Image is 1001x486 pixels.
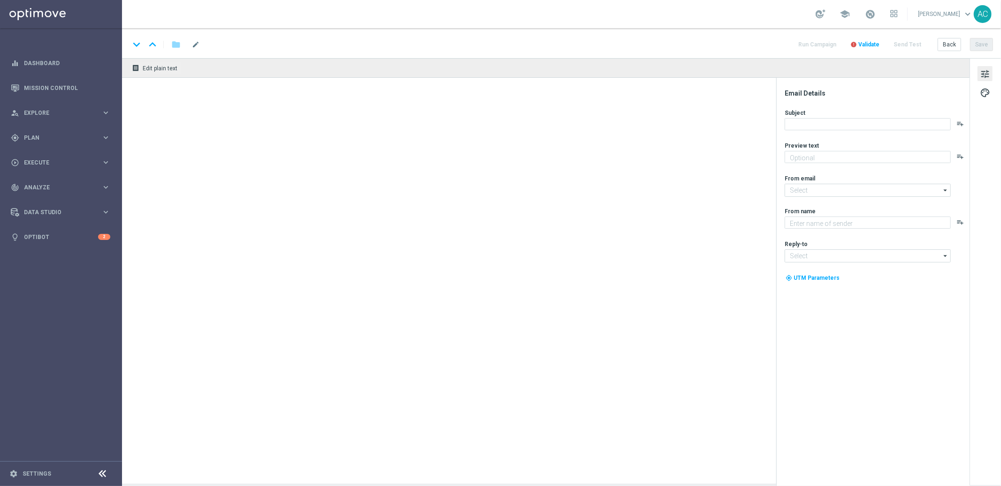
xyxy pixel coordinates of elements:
button: play_circle_outline Execute keyboard_arrow_right [10,159,111,166]
i: folder [171,39,181,50]
span: Execute [24,160,101,165]
button: gps_fixed Plan keyboard_arrow_right [10,134,111,142]
button: Data Studio keyboard_arrow_right [10,209,111,216]
span: palette [980,87,990,99]
div: Explore [11,109,101,117]
span: UTM Parameters [794,275,840,281]
i: keyboard_arrow_down [130,37,144,52]
i: person_search [11,109,19,117]
span: Plan [24,135,101,141]
i: arrow_drop_down [941,184,950,196]
span: keyboard_arrow_down [963,9,973,19]
i: keyboard_arrow_right [101,108,110,117]
i: keyboard_arrow_up [145,37,160,52]
span: Analyze [24,185,101,190]
label: Preview text [785,142,819,150]
button: palette [978,85,993,100]
i: arrow_drop_down [941,250,950,262]
i: receipt [132,64,139,72]
label: Subject [785,109,805,117]
span: school [840,9,850,19]
i: my_location [786,275,792,281]
div: Analyze [11,183,101,192]
i: keyboard_arrow_right [101,133,110,142]
span: Validate [858,41,879,48]
button: error Validate [849,38,881,51]
button: Save [970,38,993,51]
i: lightbulb [11,233,19,241]
i: error [850,41,857,48]
span: tune [980,68,990,80]
div: Plan [11,134,101,142]
div: Execute [11,158,101,167]
div: Data Studio [11,208,101,217]
span: Data Studio [24,209,101,215]
div: AC [974,5,992,23]
button: Mission Control [10,84,111,92]
div: Optibot [11,224,110,249]
i: keyboard_arrow_right [101,158,110,167]
label: From email [785,175,815,182]
i: play_circle_outline [11,158,19,167]
i: track_changes [11,183,19,192]
i: settings [9,470,18,478]
button: playlist_add [956,153,964,160]
button: playlist_add [956,120,964,127]
a: Dashboard [24,51,110,75]
input: Select [785,184,951,197]
button: Back [938,38,961,51]
a: Mission Control [24,75,110,100]
input: Select [785,249,951,262]
button: equalizer Dashboard [10,60,111,67]
a: Optibot [24,224,98,249]
button: playlist_add [956,218,964,226]
button: lightbulb Optibot 2 [10,233,111,241]
button: receipt Edit plain text [130,62,182,74]
i: keyboard_arrow_right [101,183,110,192]
i: equalizer [11,59,19,67]
span: Edit plain text [143,65,177,72]
i: gps_fixed [11,134,19,142]
label: Reply-to [785,240,808,248]
div: Mission Control [11,75,110,100]
button: person_search Explore keyboard_arrow_right [10,109,111,117]
div: Dashboard [11,51,110,75]
a: [PERSON_NAME]keyboard_arrow_down [917,7,974,21]
a: Settings [23,471,51,477]
button: folder [170,37,182,52]
span: Explore [24,110,101,116]
button: track_changes Analyze keyboard_arrow_right [10,184,111,191]
button: tune [978,66,993,81]
div: 2 [98,234,110,240]
i: keyboard_arrow_right [101,208,110,217]
button: my_location UTM Parameters [785,273,841,283]
div: Email Details [785,89,969,97]
span: mode_edit [191,40,200,49]
label: From name [785,208,816,215]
